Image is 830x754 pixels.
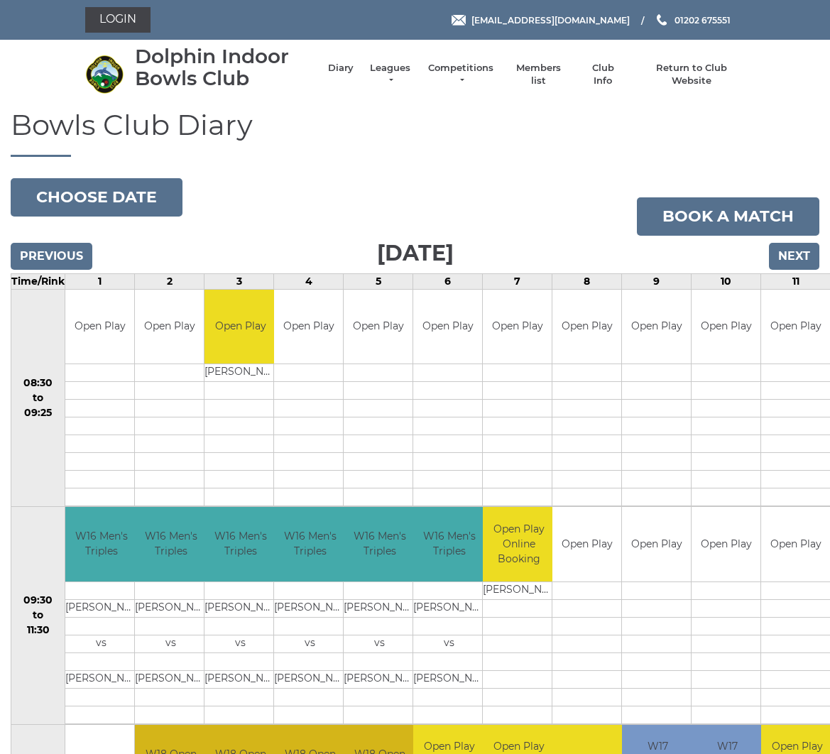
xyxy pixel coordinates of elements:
td: Open Play [204,290,276,364]
td: vs [65,635,137,652]
td: Open Play [622,507,691,581]
td: 09:30 to 11:30 [11,507,65,725]
input: Next [769,243,819,270]
td: [PERSON_NAME] [65,670,137,688]
td: [PERSON_NAME] [413,670,485,688]
a: Return to Club Website [638,62,745,87]
td: 3 [204,273,274,289]
td: [PERSON_NAME] [204,599,276,617]
td: [PERSON_NAME] [344,670,415,688]
td: [PERSON_NAME] [135,670,207,688]
td: [PERSON_NAME] [344,599,415,617]
td: Open Play [135,290,204,364]
td: Open Play [413,290,482,364]
td: 8 [552,273,622,289]
td: vs [204,635,276,652]
td: Open Play [483,290,552,364]
td: W16 Men's Triples [413,507,485,581]
td: W16 Men's Triples [135,507,207,581]
td: Open Play [761,507,830,581]
a: Club Info [582,62,623,87]
a: Members list [509,62,568,87]
a: Leagues [368,62,413,87]
td: W16 Men's Triples [65,507,137,581]
td: 9 [622,273,692,289]
td: [PERSON_NAME] [274,670,346,688]
td: W16 Men's Triples [204,507,276,581]
button: Choose date [11,178,182,217]
td: Open Play [692,507,760,581]
span: [EMAIL_ADDRESS][DOMAIN_NAME] [471,14,630,25]
td: W16 Men's Triples [274,507,346,581]
td: 1 [65,273,135,289]
h1: Bowls Club Diary [11,109,819,157]
td: Open Play [552,507,621,581]
td: vs [274,635,346,652]
a: Book a match [637,197,819,236]
td: 7 [483,273,552,289]
td: [PERSON_NAME] [65,599,137,617]
td: [PERSON_NAME] [413,599,485,617]
td: vs [135,635,207,652]
td: 2 [135,273,204,289]
td: [PERSON_NAME] [483,581,555,599]
td: 6 [413,273,483,289]
td: [PERSON_NAME] [204,364,276,382]
td: Open Play [65,290,134,364]
td: 4 [274,273,344,289]
img: Email [452,15,466,26]
td: [PERSON_NAME] [135,599,207,617]
a: Login [85,7,151,33]
td: vs [413,635,485,652]
img: Dolphin Indoor Bowls Club [85,55,124,94]
td: [PERSON_NAME] [274,599,346,617]
div: Dolphin Indoor Bowls Club [135,45,314,89]
td: Open Play [552,290,621,364]
td: vs [344,635,415,652]
td: 10 [692,273,761,289]
a: Competitions [427,62,495,87]
img: Phone us [657,14,667,26]
td: Open Play [692,290,760,364]
td: Open Play Online Booking [483,507,555,581]
td: Open Play [344,290,413,364]
td: 08:30 to 09:25 [11,289,65,507]
a: Diary [328,62,354,75]
td: Open Play [274,290,343,364]
td: Open Play [761,290,830,364]
span: 01202 675551 [675,14,731,25]
td: W16 Men's Triples [344,507,415,581]
a: Phone us 01202 675551 [655,13,731,27]
td: Time/Rink [11,273,65,289]
td: [PERSON_NAME] [204,670,276,688]
td: 5 [344,273,413,289]
a: Email [EMAIL_ADDRESS][DOMAIN_NAME] [452,13,630,27]
td: Open Play [622,290,691,364]
input: Previous [11,243,92,270]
